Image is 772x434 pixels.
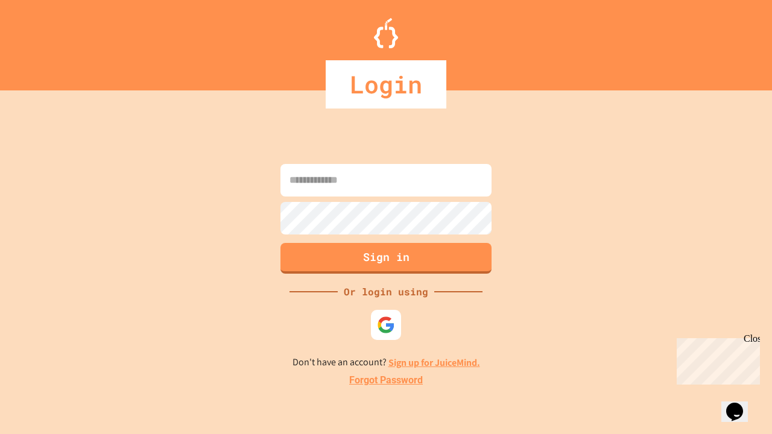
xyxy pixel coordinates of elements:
img: google-icon.svg [377,316,395,334]
div: Login [326,60,446,108]
a: Forgot Password [349,373,423,388]
div: Or login using [338,285,434,299]
iframe: chat widget [721,386,760,422]
div: Chat with us now!Close [5,5,83,77]
a: Sign up for JuiceMind. [388,356,480,369]
button: Sign in [280,243,492,274]
iframe: chat widget [672,333,760,385]
p: Don't have an account? [293,355,480,370]
img: Logo.svg [374,18,398,48]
